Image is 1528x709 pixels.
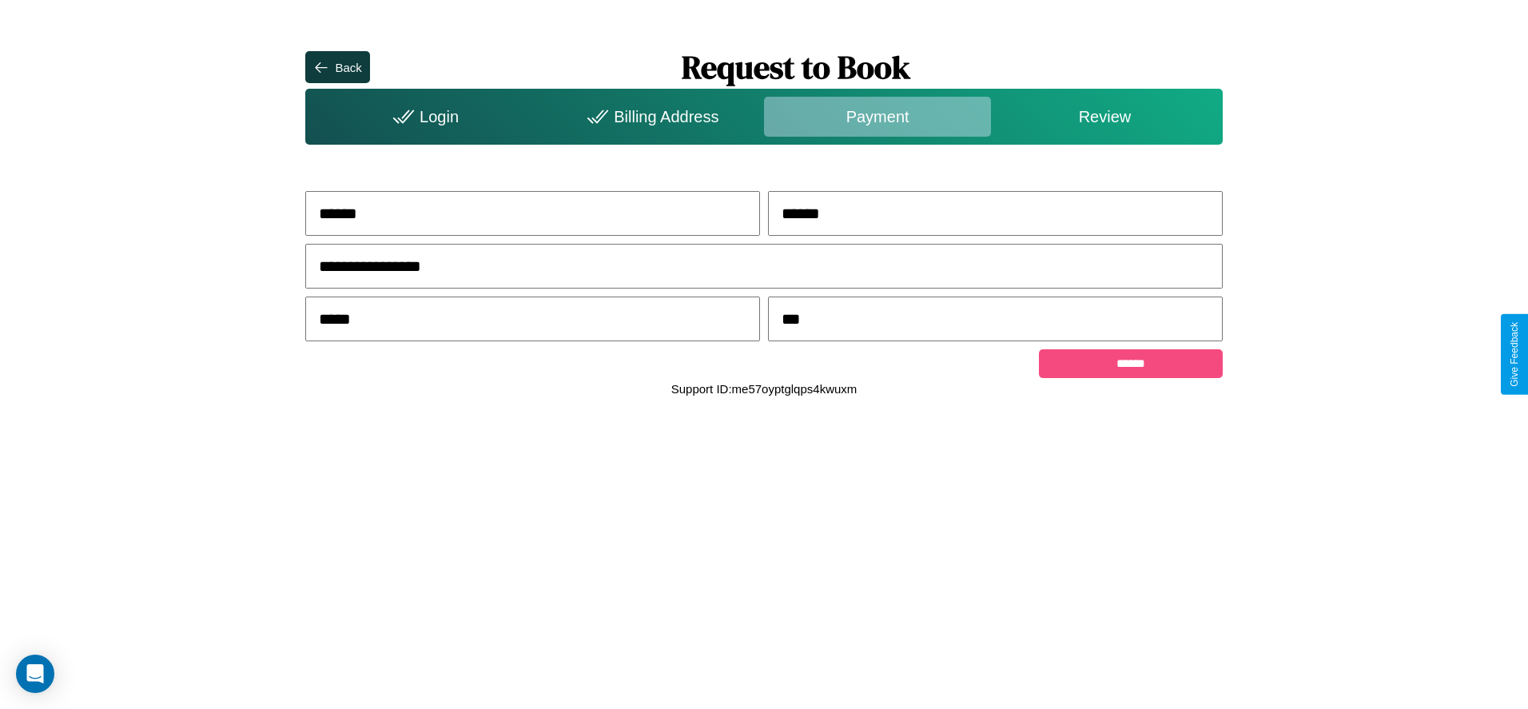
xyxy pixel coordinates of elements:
div: Review [991,97,1218,137]
p: Support ID: me57oyptglqps4kwuxm [671,378,858,400]
div: Back [335,61,361,74]
div: Give Feedback [1509,322,1520,387]
div: Login [309,97,536,137]
button: Back [305,51,369,83]
h1: Request to Book [370,46,1223,89]
div: Billing Address [537,97,764,137]
div: Payment [764,97,991,137]
div: Open Intercom Messenger [16,655,54,693]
